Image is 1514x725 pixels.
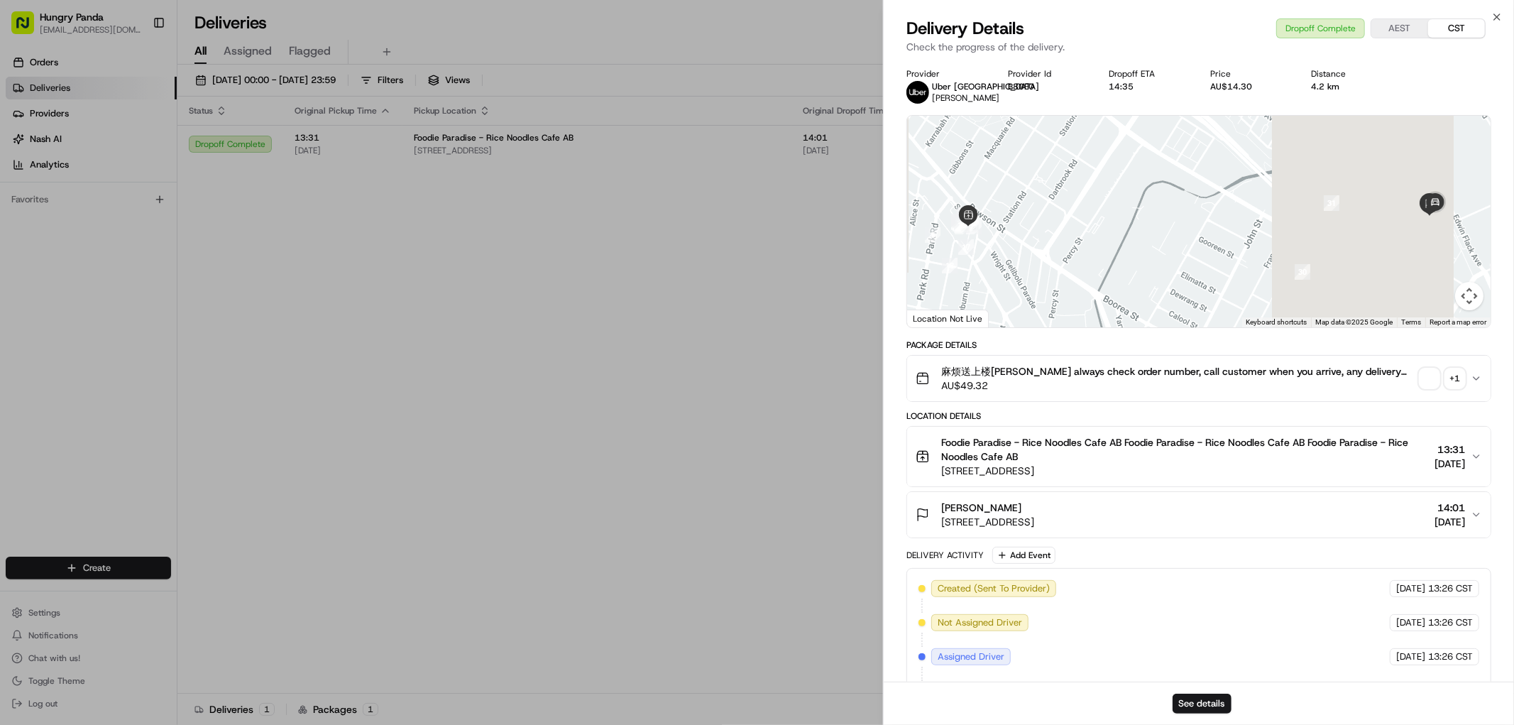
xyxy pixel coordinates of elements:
[126,258,153,270] span: 8月7日
[47,220,52,231] span: •
[1396,616,1425,629] span: [DATE]
[1445,369,1465,388] div: + 1
[951,214,967,229] div: 7
[37,92,234,107] input: Clear
[1173,694,1232,714] button: See details
[28,317,109,332] span: Knowledge Base
[114,312,234,337] a: 💻API Documentation
[1420,369,1465,388] button: +1
[1396,650,1425,663] span: [DATE]
[906,68,985,80] div: Provider
[941,378,1414,393] span: AU$49.32
[906,17,1024,40] span: Delivery Details
[925,227,940,243] div: 5
[1312,81,1390,92] div: 4.2 km
[1312,68,1390,80] div: Distance
[1428,650,1473,663] span: 13:26 CST
[1324,195,1339,211] div: 31
[941,515,1034,529] span: [STREET_ADDRESS]
[55,220,88,231] span: 8月15日
[938,582,1050,595] span: Created (Sent To Provider)
[932,92,999,104] span: [PERSON_NAME]
[141,352,172,363] span: Pylon
[938,650,1004,663] span: Assigned Driver
[941,435,1429,464] span: Foodie Paradise - Rice Noodles Cafe AB Foodie Paradise - Rice Noodles Cafe AB Foodie Paradise - R...
[1428,616,1473,629] span: 13:26 CST
[1435,442,1465,457] span: 13:31
[1008,68,1087,80] div: Provider Id
[958,239,974,255] div: 17
[1435,515,1465,529] span: [DATE]
[1430,318,1486,326] a: Report a map error
[942,258,958,273] div: 18
[1109,68,1188,80] div: Dropoff ETA
[14,14,43,43] img: Nash
[30,136,55,161] img: 1727276513143-84d647e1-66c0-4f92-a045-3c9f9f5dfd92
[1371,19,1428,38] button: AEST
[241,140,258,157] button: Start new chat
[907,492,1491,538] button: [PERSON_NAME][STREET_ADDRESS]14:01[DATE]
[1435,501,1465,515] span: 14:01
[44,258,115,270] span: [PERSON_NAME]
[14,136,40,161] img: 1736555255976-a54dd68f-1ca7-489b-9aae-adbdc363a1c4
[906,550,984,561] div: Delivery Activity
[907,356,1491,401] button: 麻烦送上楼[PERSON_NAME] always check order number, call customer when you arrive, any delivery issues,...
[28,259,40,271] img: 1736555255976-a54dd68f-1ca7-489b-9aae-adbdc363a1c4
[1008,81,1034,92] button: B80E0
[1428,582,1473,595] span: 13:26 CST
[911,309,958,327] a: Open this area in Google Maps (opens a new window)
[941,364,1414,378] span: 麻烦送上楼[PERSON_NAME] always check order number, call customer when you arrive, any delivery issues,...
[906,81,929,104] img: uber-new-logo.jpeg
[220,182,258,199] button: See all
[1109,81,1188,92] div: 14:35
[1455,282,1483,310] button: Map camera controls
[1315,318,1393,326] span: Map data ©2025 Google
[64,136,233,150] div: Start new chat
[907,427,1491,486] button: Foodie Paradise - Rice Noodles Cafe AB Foodie Paradise - Rice Noodles Cafe AB Foodie Paradise - R...
[1428,19,1485,38] button: CST
[1210,81,1289,92] div: AU$14.30
[906,339,1491,351] div: Package Details
[953,215,968,231] div: 15
[951,214,967,230] div: 14
[907,310,989,327] div: Location Not Live
[1396,582,1425,595] span: [DATE]
[1295,264,1310,280] div: 30
[14,185,91,196] div: Past conversations
[932,81,1039,92] span: Uber [GEOGRAPHIC_DATA]
[9,312,114,337] a: 📗Knowledge Base
[118,258,123,270] span: •
[954,217,970,233] div: 16
[992,547,1055,564] button: Add Event
[1435,457,1465,471] span: [DATE]
[1401,318,1421,326] a: Terms
[956,207,972,223] div: 10
[100,351,172,363] a: Powered byPylon
[941,464,1429,478] span: [STREET_ADDRESS]
[938,616,1022,629] span: Not Assigned Driver
[1210,68,1289,80] div: Price
[120,319,131,330] div: 💻
[906,40,1491,54] p: Check the progress of the delivery.
[906,410,1491,422] div: Location Details
[14,245,37,268] img: Asif Zaman Khan
[911,309,958,327] img: Google
[64,150,195,161] div: We're available if you need us!
[941,501,1021,515] span: [PERSON_NAME]
[14,57,258,80] p: Welcome 👋
[14,319,26,330] div: 📗
[134,317,228,332] span: API Documentation
[1246,317,1307,327] button: Keyboard shortcuts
